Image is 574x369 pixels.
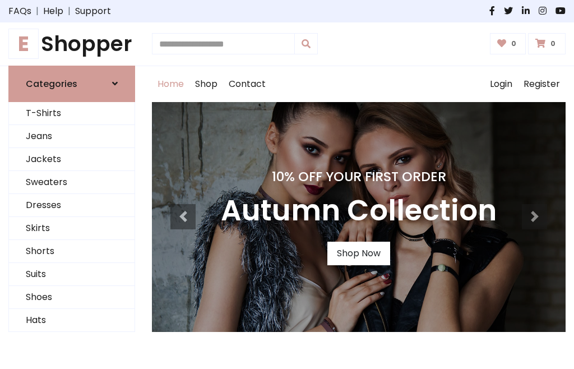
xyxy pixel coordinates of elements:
a: Jackets [9,148,135,171]
a: Suits [9,263,135,286]
span: | [31,4,43,18]
h1: Shopper [8,31,135,57]
span: | [63,4,75,18]
a: Home [152,66,189,102]
a: Shoes [9,286,135,309]
a: Shop [189,66,223,102]
a: Login [484,66,518,102]
a: Hats [9,309,135,332]
span: E [8,29,39,59]
h6: Categories [26,79,77,89]
h4: 10% Off Your First Order [221,169,497,184]
a: Sweaters [9,171,135,194]
span: 0 [548,39,558,49]
a: Contact [223,66,271,102]
a: Jeans [9,125,135,148]
a: 0 [528,33,566,54]
a: T-Shirts [9,102,135,125]
a: 0 [490,33,526,54]
a: Dresses [9,194,135,217]
a: Help [43,4,63,18]
a: Shop Now [327,242,390,265]
span: 0 [508,39,519,49]
a: EShopper [8,31,135,57]
a: Categories [8,66,135,102]
a: Shorts [9,240,135,263]
a: Skirts [9,217,135,240]
a: Register [518,66,566,102]
h3: Autumn Collection [221,193,497,228]
a: FAQs [8,4,31,18]
a: Support [75,4,111,18]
